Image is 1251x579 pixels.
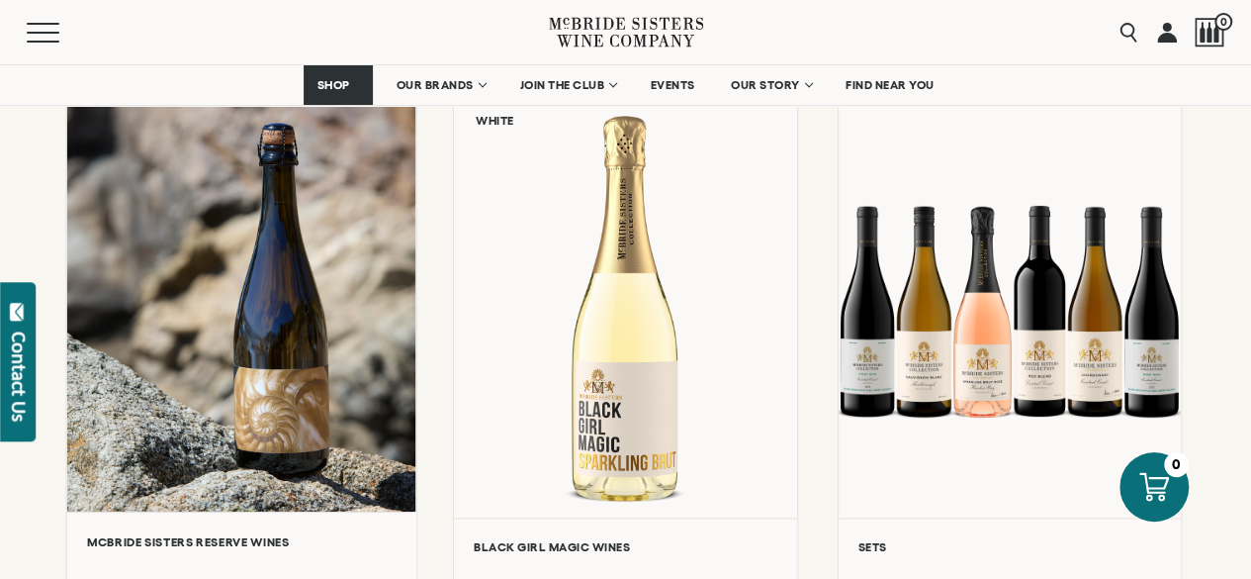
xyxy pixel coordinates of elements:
span: JOIN THE CLUB [519,78,604,92]
h6: White [476,114,514,127]
span: OUR BRANDS [396,78,473,92]
h6: Sets [858,540,1161,553]
a: EVENTS [638,65,708,105]
a: FIND NEAR YOU [833,65,947,105]
span: SHOP [316,78,350,92]
h6: McBride Sisters Reserve Wines [87,534,396,547]
a: OUR BRANDS [383,65,496,105]
h6: Black Girl Magic Wines [474,540,776,553]
button: Mobile Menu Trigger [27,23,98,43]
div: 0 [1164,452,1189,477]
a: OUR STORY [718,65,824,105]
a: SHOP [304,65,373,105]
span: OUR STORY [731,78,800,92]
span: FIND NEAR YOU [846,78,935,92]
span: 0 [1214,13,1232,31]
span: EVENTS [651,78,695,92]
a: JOIN THE CLUB [506,65,628,105]
div: Contact Us [9,332,29,422]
